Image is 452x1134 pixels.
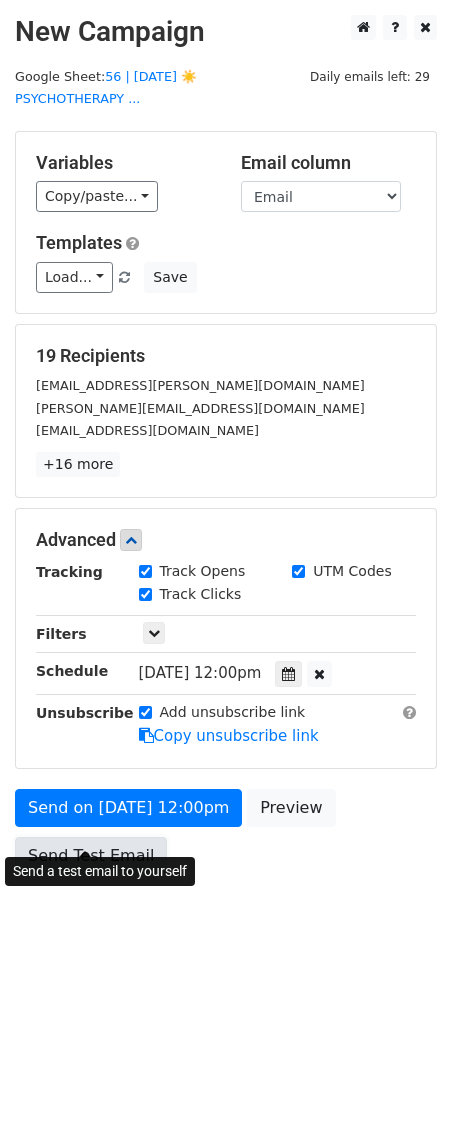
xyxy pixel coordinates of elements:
div: Send a test email to yourself [5,857,195,886]
span: Daily emails left: 29 [303,66,437,88]
a: 56 | [DATE] ☀️PSYCHOTHERAPY ... [15,69,197,107]
small: Google Sheet: [15,69,197,107]
h5: 19 Recipients [36,345,416,367]
strong: Tracking [36,564,103,580]
small: [EMAIL_ADDRESS][DOMAIN_NAME] [36,423,259,438]
a: Preview [247,789,335,827]
a: Copy unsubscribe link [139,727,319,745]
strong: Unsubscribe [36,705,134,721]
strong: Schedule [36,663,108,679]
a: Send Test Email [15,837,167,875]
iframe: Chat Widget [352,1038,452,1134]
label: UTM Codes [313,561,391,582]
small: [EMAIL_ADDRESS][PERSON_NAME][DOMAIN_NAME] [36,378,365,393]
span: [DATE] 12:00pm [139,664,262,682]
small: [PERSON_NAME][EMAIL_ADDRESS][DOMAIN_NAME] [36,401,365,416]
label: Track Opens [160,561,246,582]
a: Daily emails left: 29 [303,69,437,84]
a: Copy/paste... [36,181,158,212]
a: +16 more [36,452,120,477]
strong: Filters [36,626,87,642]
a: Load... [36,262,113,293]
a: Send on [DATE] 12:00pm [15,789,242,827]
h5: Email column [241,152,416,174]
button: Save [144,262,196,293]
h2: New Campaign [15,15,437,49]
h5: Variables [36,152,211,174]
a: Templates [36,232,122,253]
h5: Advanced [36,529,416,551]
label: Add unsubscribe link [160,702,306,723]
label: Track Clicks [160,584,242,605]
